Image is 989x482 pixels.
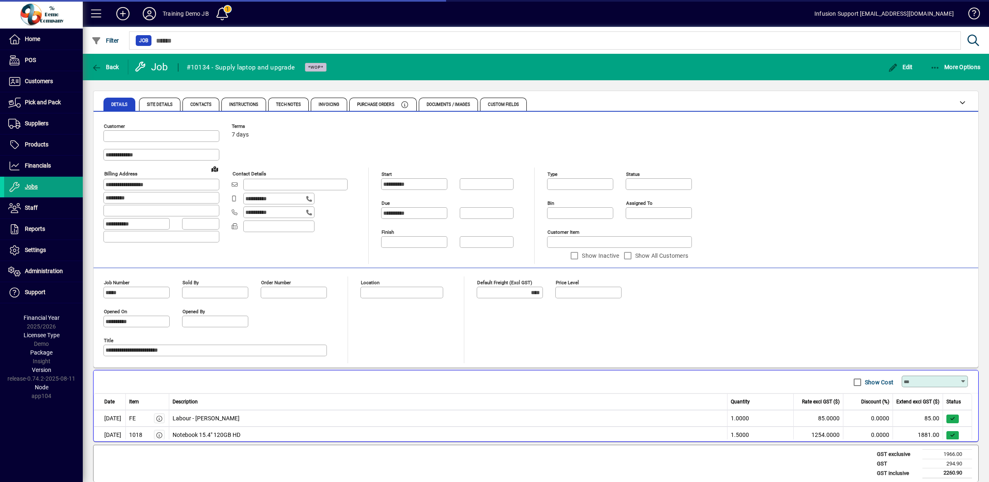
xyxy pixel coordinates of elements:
span: Contacts [190,103,211,107]
div: Infusion Support [EMAIL_ADDRESS][DOMAIN_NAME] [814,7,954,20]
td: 0.0000 [843,427,893,443]
button: Add [110,6,136,21]
td: Notebook 15.4" 120GB HD [169,427,728,443]
span: Financials [25,162,51,169]
a: Administration [4,261,83,282]
span: Discount (%) [861,398,889,405]
a: Products [4,134,83,155]
span: POS [25,57,36,63]
mat-label: Default Freight (excl GST) [477,280,532,285]
mat-label: Price Level [556,280,579,285]
app-page-header-button: Back [83,60,128,74]
span: Products [25,141,48,148]
label: Show Cost [863,378,893,386]
mat-label: Order number [261,280,291,285]
td: 1966.00 [922,450,972,459]
a: Pick and Pack [4,92,83,113]
span: More Options [930,64,981,70]
a: Suppliers [4,113,83,134]
a: Financials [4,156,83,176]
button: Filter [89,33,121,48]
mat-label: Assigned to [626,200,653,206]
span: Reports [25,225,45,232]
span: Purchase Orders [357,103,394,107]
mat-label: Opened by [182,309,205,314]
td: GST [873,459,922,468]
mat-label: Due [382,200,390,206]
mat-label: Bin [547,200,554,206]
a: Support [4,282,83,303]
mat-label: Location [361,280,379,285]
td: 0.0000 [843,410,893,427]
td: 1254.0000 [794,427,843,443]
td: Labour - [PERSON_NAME] [169,410,728,427]
span: Custom Fields [488,103,519,107]
span: Back [91,64,119,70]
span: Financial Year [24,314,60,321]
span: Edit [888,64,913,70]
span: Site Details [147,103,173,107]
div: Job [134,60,170,74]
span: Job [139,36,148,45]
mat-label: Opened On [104,309,127,314]
div: FE [129,414,136,423]
td: 85.0000 [794,410,843,427]
td: 1.5000 [727,427,794,443]
span: Customers [25,78,53,84]
a: Home [4,29,83,50]
span: Status [946,398,961,405]
span: Suppliers [25,120,48,127]
button: Edit [886,60,915,74]
span: 7 days [232,132,249,138]
span: Licensee Type [24,332,60,338]
span: Jobs [25,183,38,190]
mat-label: Finish [382,229,394,235]
span: Filter [91,37,119,44]
span: Home [25,36,40,42]
span: Description [173,398,198,405]
a: POS [4,50,83,71]
span: Administration [25,268,63,274]
mat-label: Title [104,338,113,343]
span: Node [35,384,48,391]
div: #10134 - Supply laptop and upgrade [187,61,295,74]
span: Documents / Images [427,103,470,107]
mat-label: Customer [104,123,125,129]
span: Pick and Pack [25,99,61,106]
div: Training Demo JB [163,7,209,20]
td: 294.90 [922,459,972,468]
mat-label: Sold by [182,280,199,285]
td: 1.0000 [727,410,794,427]
span: Invoicing [319,103,339,107]
a: Customers [4,71,83,92]
span: Terms [232,124,281,129]
span: Settings [25,247,46,253]
span: Extend excl GST ($) [896,398,939,405]
td: 1881.00 [893,427,943,443]
td: GST exclusive [873,450,922,459]
mat-label: Type [547,171,557,177]
a: Reports [4,219,83,240]
a: Knowledge Base [962,2,979,29]
span: Rate excl GST ($) [802,398,840,405]
span: Staff [25,204,38,211]
mat-label: Job number [104,280,130,285]
button: Back [89,60,121,74]
span: Details [111,103,127,107]
span: Item [129,398,139,405]
span: Package [30,349,53,356]
span: Tech Notes [276,103,301,107]
a: Staff [4,198,83,218]
td: [DATE] [94,427,126,443]
td: 85.00 [893,410,943,427]
mat-label: Status [626,171,640,177]
td: 2260.90 [922,468,972,478]
span: Support [25,289,46,295]
a: Settings [4,240,83,261]
a: View on map [208,162,221,175]
button: Profile [136,6,163,21]
span: Date [104,398,115,405]
mat-label: Customer Item [547,229,579,235]
span: Instructions [229,103,258,107]
span: Quantity [731,398,750,405]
